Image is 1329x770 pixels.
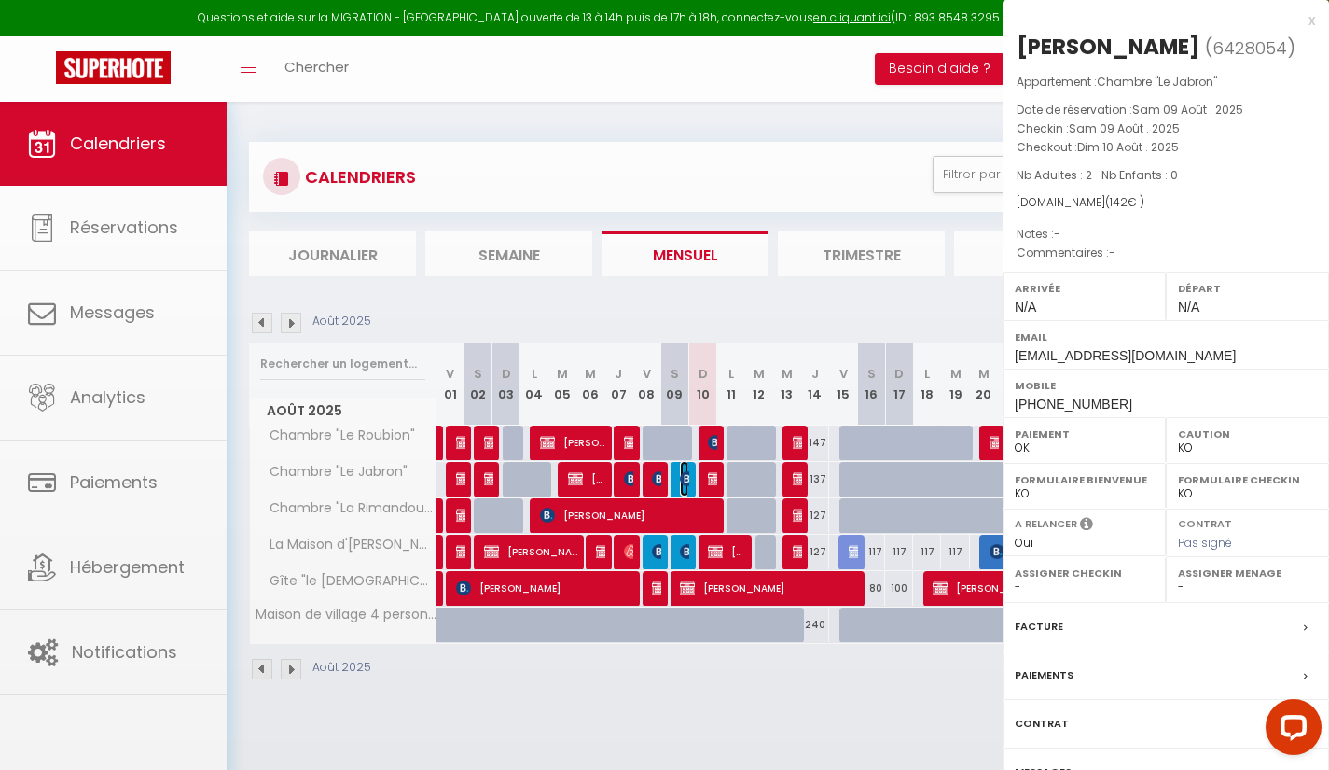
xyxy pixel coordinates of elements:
[1017,32,1200,62] div: [PERSON_NAME]
[1178,535,1232,551] span: Pas signé
[1178,564,1317,582] label: Assigner Menage
[1101,167,1178,183] span: Nb Enfants : 0
[1212,36,1287,60] span: 6428054
[1015,470,1154,489] label: Formulaire Bienvenue
[1015,617,1063,637] label: Facture
[1105,194,1144,210] span: ( € )
[1017,101,1315,119] p: Date de réservation :
[1015,279,1154,298] label: Arrivée
[1017,167,1178,183] span: Nb Adultes : 2 -
[1178,300,1199,315] span: N/A
[1132,102,1243,118] span: Sam 09 Août . 2025
[1178,425,1317,443] label: Caution
[1069,120,1180,136] span: Sam 09 Août . 2025
[1015,376,1317,395] label: Mobile
[1178,279,1317,298] label: Départ
[1017,225,1315,244] p: Notes :
[1017,138,1315,157] p: Checkout :
[1015,714,1069,734] label: Contrat
[1110,194,1128,210] span: 142
[1017,194,1315,212] div: [DOMAIN_NAME]
[1015,300,1036,315] span: N/A
[1015,516,1077,532] label: A relancer
[1251,692,1329,770] iframe: LiveChat chat widget
[1015,665,1073,685] label: Paiements
[1003,9,1315,32] div: x
[1205,35,1295,61] span: ( )
[1015,348,1236,363] span: [EMAIL_ADDRESS][DOMAIN_NAME]
[1080,516,1093,537] i: Sélectionner OUI si vous souhaiter envoyer les séquences de messages post-checkout
[1017,73,1315,91] p: Appartement :
[1015,564,1154,582] label: Assigner Checkin
[1017,244,1315,262] p: Commentaires :
[1178,516,1232,528] label: Contrat
[1015,425,1154,443] label: Paiement
[1109,245,1115,260] span: -
[1178,470,1317,489] label: Formulaire Checkin
[1077,139,1179,155] span: Dim 10 Août . 2025
[1017,119,1315,138] p: Checkin :
[1015,328,1317,346] label: Email
[1097,74,1217,90] span: Chambre "Le Jabron"
[1054,226,1060,242] span: -
[1015,397,1132,412] span: [PHONE_NUMBER]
